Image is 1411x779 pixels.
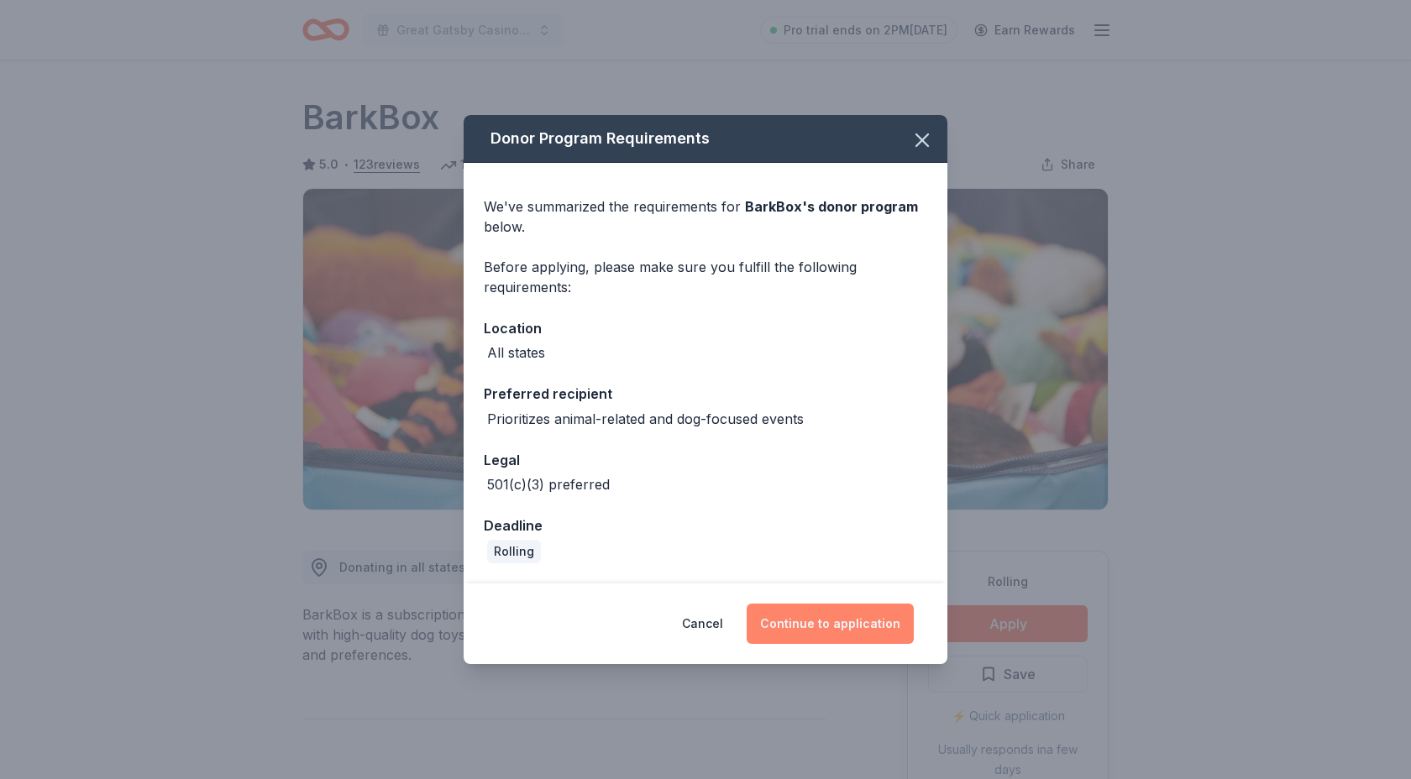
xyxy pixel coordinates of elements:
div: Preferred recipient [484,383,927,405]
span: BarkBox 's donor program [745,198,918,215]
button: Continue to application [747,604,914,644]
div: Rolling [487,540,541,563]
div: Prioritizes animal-related and dog-focused events [487,409,804,429]
div: We've summarized the requirements for below. [484,196,927,237]
button: Cancel [682,604,723,644]
div: All states [487,342,545,363]
div: Location [484,317,927,339]
div: 501(c)(3) preferred [487,474,610,494]
div: Deadline [484,515,927,536]
div: Legal [484,449,927,471]
div: Before applying, please make sure you fulfill the following requirements: [484,257,927,297]
div: Donor Program Requirements [464,115,947,163]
